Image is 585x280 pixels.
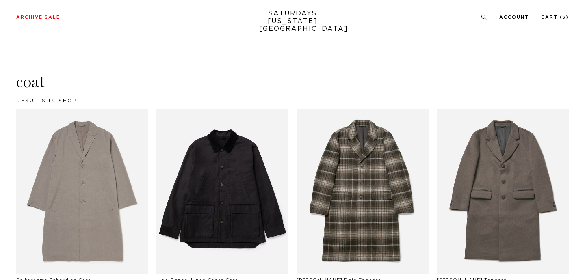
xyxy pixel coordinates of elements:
a: Account [499,15,529,19]
span: results in shop [16,98,78,103]
h3: coat [16,71,569,93]
a: SATURDAYS[US_STATE][GEOGRAPHIC_DATA] [259,10,326,33]
small: 3 [563,16,566,19]
a: Archive Sale [16,15,60,19]
a: Cart (3) [541,15,569,19]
